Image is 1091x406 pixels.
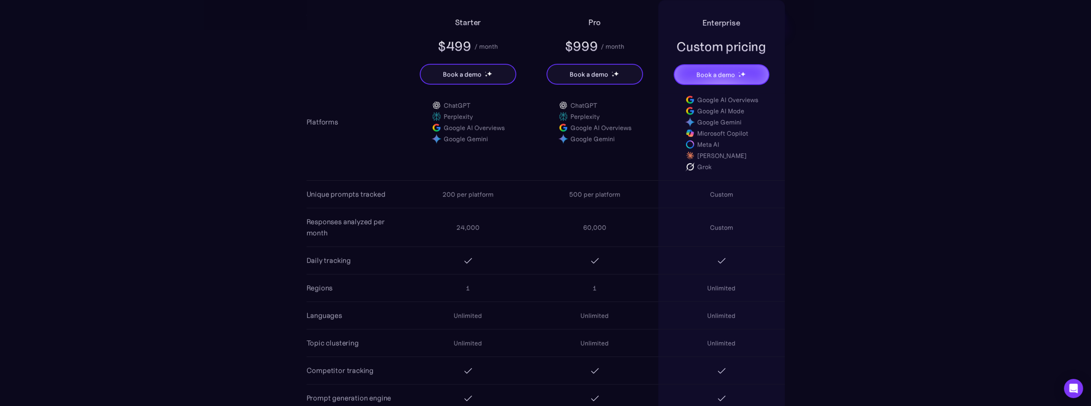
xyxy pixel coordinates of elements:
[570,69,608,79] div: Book a demo
[307,116,338,128] div: Platforms
[697,140,719,149] div: Meta AI
[466,283,470,293] div: 1
[307,392,391,404] div: Prompt generation engine
[697,151,747,160] div: [PERSON_NAME]
[455,16,481,29] h2: Starter
[707,311,735,320] div: Unlimited
[570,134,615,144] div: Google Gemini
[611,71,613,73] img: star
[570,123,631,132] div: Google AI Overviews
[710,223,733,232] div: Custom
[307,337,359,349] div: Topic clustering
[611,74,614,77] img: star
[697,117,741,127] div: Google Gemini
[420,64,516,85] a: Book a demostarstarstar
[570,112,600,121] div: Perplexity
[565,37,598,55] div: $999
[740,71,745,77] img: star
[580,338,609,348] div: Unlimited
[444,112,473,121] div: Perplexity
[697,162,712,171] div: Grok
[307,365,374,376] div: Competitor tracking
[707,283,735,293] div: Unlimited
[454,311,482,320] div: Unlimited
[1064,379,1083,398] div: Open Intercom Messenger
[674,64,769,85] a: Book a demostarstarstar
[613,71,619,76] img: star
[601,41,624,51] div: / month
[569,189,620,199] div: 500 per platform
[438,37,471,55] div: $499
[707,338,735,348] div: Unlimited
[697,106,744,116] div: Google AI Mode
[570,101,597,110] div: ChatGPT
[307,282,333,294] div: Regions
[442,189,493,199] div: 200 per platform
[697,95,758,104] div: Google AI Overviews
[485,71,486,73] img: star
[546,64,643,85] a: Book a demostarstarstar
[454,338,482,348] div: Unlimited
[593,283,596,293] div: 1
[307,255,351,266] div: Daily tracking
[307,189,385,200] div: Unique prompts tracked
[696,70,735,79] div: Book a demo
[487,71,492,76] img: star
[738,72,739,73] img: star
[702,16,740,29] h2: Enterprise
[444,101,470,110] div: ChatGPT
[444,134,488,144] div: Google Gemini
[588,16,601,29] h2: Pro
[738,75,741,77] img: star
[307,310,342,321] div: Languages
[710,189,733,199] div: Custom
[580,311,609,320] div: Unlimited
[443,69,481,79] div: Book a demo
[307,216,405,238] div: Responses analyzed per month
[485,74,488,77] img: star
[456,223,480,232] div: 24,000
[444,123,505,132] div: Google AI Overviews
[583,223,606,232] div: 60,000
[676,38,766,55] div: Custom pricing
[474,41,498,51] div: / month
[697,128,748,138] div: Microsoft Copilot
